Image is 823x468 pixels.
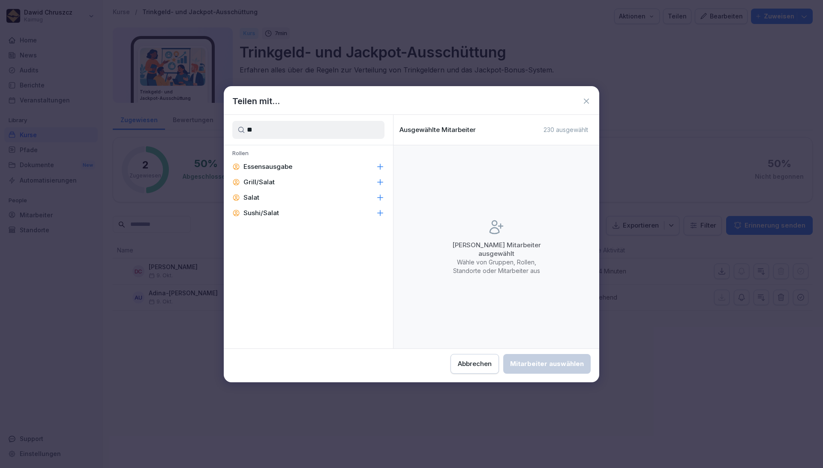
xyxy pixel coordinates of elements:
p: Grill/Salat [243,178,275,186]
p: Salat [243,193,259,202]
button: Abbrechen [451,354,499,374]
p: Sushi/Salat [243,209,279,217]
p: Rollen [224,150,393,159]
div: Abbrechen [458,359,492,369]
p: Wähle von Gruppen, Rollen, Standorte oder Mitarbeiter aus [445,258,548,275]
div: Mitarbeiter auswählen [510,359,584,369]
p: Ausgewählte Mitarbeiter [399,126,476,134]
h1: Teilen mit... [232,95,280,108]
p: Essensausgabe [243,162,292,171]
p: 230 ausgewählt [544,126,588,134]
button: Mitarbeiter auswählen [503,354,591,374]
p: [PERSON_NAME] Mitarbeiter ausgewählt [445,241,548,258]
